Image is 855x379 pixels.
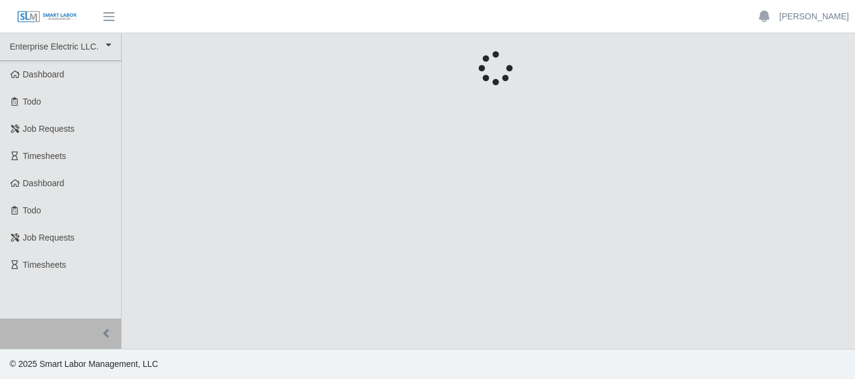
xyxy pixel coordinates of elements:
span: Job Requests [23,233,75,242]
span: Todo [23,97,41,106]
a: [PERSON_NAME] [779,10,849,23]
img: SLM Logo [17,10,77,24]
span: © 2025 Smart Labor Management, LLC [10,359,158,369]
span: Job Requests [23,124,75,134]
span: Timesheets [23,151,67,161]
span: Todo [23,206,41,215]
span: Dashboard [23,70,65,79]
span: Timesheets [23,260,67,270]
span: Dashboard [23,178,65,188]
